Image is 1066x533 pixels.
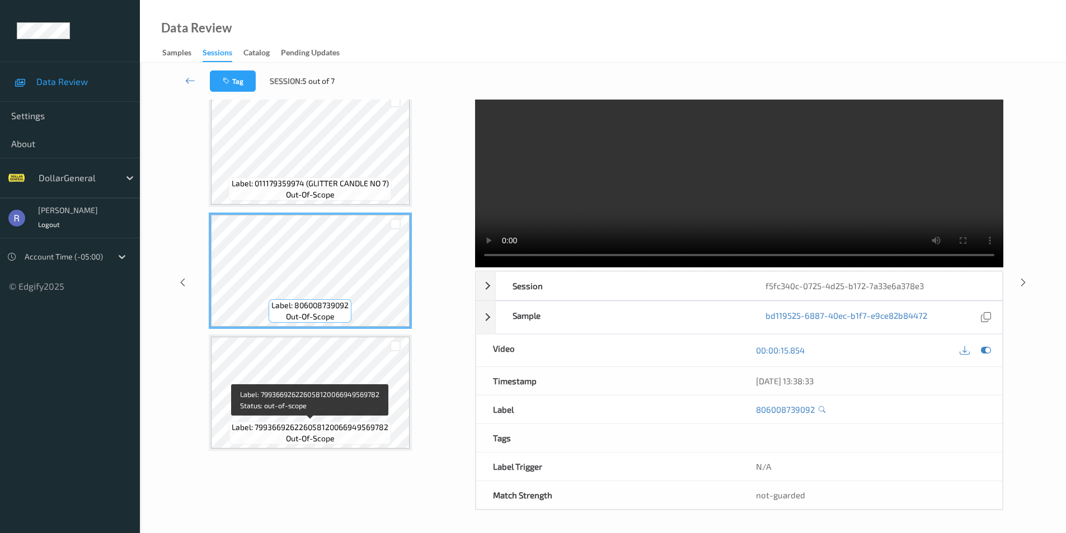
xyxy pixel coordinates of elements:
[281,47,340,61] div: Pending Updates
[476,271,1003,300] div: Sessionf5fc340c-0725-4d25-b172-7a33e6a378e3
[271,300,349,311] span: Label: 806008739092
[476,367,739,395] div: Timestamp
[496,272,749,300] div: Session
[286,189,335,200] span: out-of-scope
[232,422,388,433] span: Label: 799366926226058120066949569782
[162,45,203,61] a: Samples
[203,47,232,62] div: Sessions
[243,47,270,61] div: Catalog
[476,395,739,423] div: Label
[496,301,749,333] div: Sample
[302,76,335,87] span: 5 out of 7
[476,424,739,452] div: Tags
[232,178,389,189] span: Label: 011179359974 (GLITTER CANDLE NO 7)
[476,334,739,366] div: Video
[286,311,335,322] span: out-of-scope
[756,489,985,501] div: not-guarded
[766,310,927,325] a: bd119525-6887-40ec-b1f7-e9ce82b84472
[476,301,1003,334] div: Samplebd119525-6887-40ec-b1f7-e9ce82b84472
[161,22,232,34] div: Data Review
[756,404,815,415] a: 806008739092
[203,45,243,62] a: Sessions
[281,45,351,61] a: Pending Updates
[476,452,739,480] div: Label Trigger
[756,345,805,356] a: 00:00:15.854
[749,272,1002,300] div: f5fc340c-0725-4d25-b172-7a33e6a378e3
[739,452,1002,480] div: N/A
[162,47,191,61] div: Samples
[756,375,985,386] div: [DATE] 13:38:33
[476,481,739,509] div: Match Strength
[243,45,281,61] a: Catalog
[210,70,256,92] button: Tag
[286,433,335,444] span: out-of-scope
[270,76,302,87] span: Session:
